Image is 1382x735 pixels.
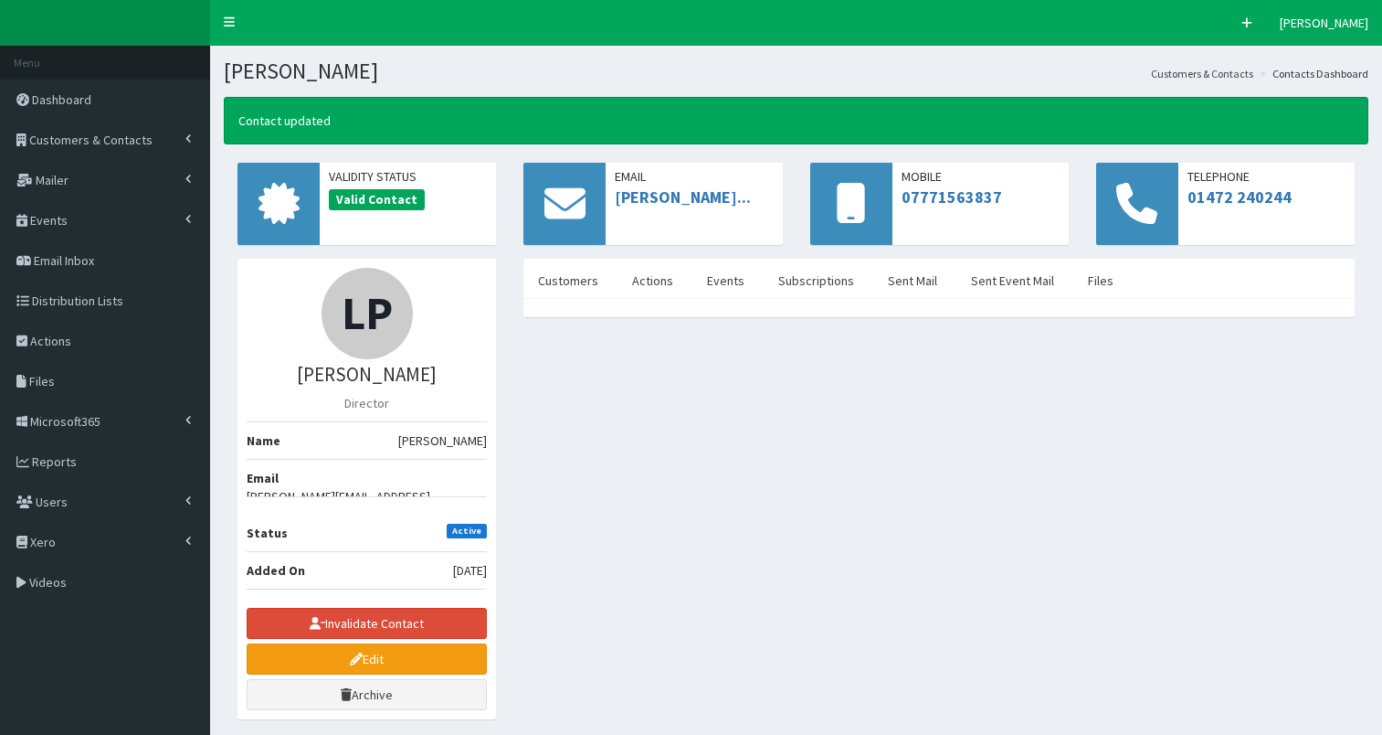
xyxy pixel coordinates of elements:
[224,97,1368,144] div: Contact updated
[36,172,69,188] span: Mailer
[247,364,487,385] h3: [PERSON_NAME]
[902,167,1060,186] span: Mobile
[329,189,425,211] span: Valid Contact
[30,333,71,349] span: Actions
[453,561,487,580] span: [DATE]
[615,167,773,186] span: Email
[32,91,91,108] span: Dashboard
[224,59,1368,83] h1: [PERSON_NAME]
[1073,261,1128,300] a: Files
[1187,167,1345,186] span: Telephone
[29,132,153,148] span: Customers & Contacts
[902,186,1002,208] a: 07771563837
[1151,66,1253,81] a: Customers & Contacts
[247,394,487,412] p: Director
[247,432,280,449] b: Name
[523,261,613,300] a: Customers
[32,293,123,309] span: Distribution Lists
[692,261,759,300] a: Events
[615,186,751,208] a: [PERSON_NAME]...
[342,284,393,342] span: LP
[247,487,487,524] span: [PERSON_NAME][EMAIL_ADDRESS][DOMAIN_NAME]
[247,562,305,579] b: Added On
[32,453,77,470] span: Reports
[447,524,488,538] span: Active
[956,261,1069,300] a: Sent Event Mail
[398,431,487,450] span: [PERSON_NAME]
[1280,15,1368,31] span: [PERSON_NAME]
[30,413,100,430] span: Microsoft365
[30,534,56,550] span: Xero
[247,679,487,710] a: Archive
[764,261,869,300] a: Subscriptions
[329,167,487,186] span: Validity Status
[873,261,952,300] a: Sent Mail
[34,252,94,269] span: Email Inbox
[247,525,288,541] b: Status
[617,261,688,300] a: Actions
[30,212,68,229] span: Events
[247,470,279,486] b: Email
[36,494,68,510] span: Users
[29,574,67,591] span: Videos
[1187,186,1292,208] a: 01472 240244
[29,373,55,389] span: Files
[247,608,487,639] button: Invalidate Contact
[247,644,487,675] a: Edit
[1255,66,1368,81] li: Contacts Dashboard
